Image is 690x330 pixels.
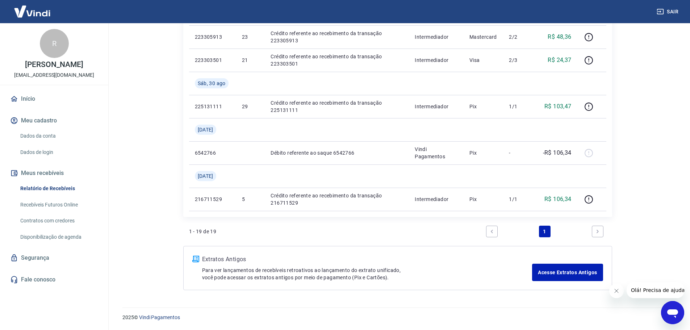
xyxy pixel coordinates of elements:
a: Page 1 is your current page [539,226,551,237]
a: Contratos com credores [17,213,100,228]
p: Pix [469,149,498,156]
iframe: Mensagem da empresa [627,282,684,298]
ul: Pagination [483,223,606,240]
p: 1 - 19 de 19 [189,228,217,235]
img: ícone [192,256,199,262]
p: 1/1 [509,103,530,110]
a: Dados da conta [17,129,100,143]
p: Débito referente ao saque 6542766 [271,149,403,156]
p: Intermediador [415,33,458,41]
span: [DATE] [198,172,213,180]
div: R [40,29,69,58]
iframe: Fechar mensagem [609,284,624,298]
a: Previous page [486,226,498,237]
p: Crédito referente ao recebimento da transação 225131111 [271,99,403,114]
p: 2/2 [509,33,530,41]
a: Relatório de Recebíveis [17,181,100,196]
p: Intermediador [415,103,458,110]
p: 223303501 [195,57,230,64]
p: Pix [469,103,498,110]
p: Mastercard [469,33,498,41]
p: Pix [469,196,498,203]
p: [EMAIL_ADDRESS][DOMAIN_NAME] [14,71,94,79]
p: 21 [242,57,259,64]
a: Recebíveis Futuros Online [17,197,100,212]
p: 29 [242,103,259,110]
p: 1/1 [509,196,530,203]
a: Next page [592,226,603,237]
p: Crédito referente ao recebimento da transação 223303501 [271,53,403,67]
a: Acesse Extratos Antigos [532,264,603,281]
p: 5 [242,196,259,203]
span: [DATE] [198,126,213,133]
p: -R$ 106,34 [543,149,572,157]
span: Olá! Precisa de ajuda? [4,5,61,11]
p: 216711529 [195,196,230,203]
p: Intermediador [415,57,458,64]
button: Meu cadastro [9,113,100,129]
p: 23 [242,33,259,41]
p: R$ 48,36 [548,33,571,41]
p: 2025 © [122,314,673,321]
button: Sair [655,5,681,18]
a: Início [9,91,100,107]
p: 223305913 [195,33,230,41]
a: Dados de login [17,145,100,160]
a: Segurança [9,250,100,266]
p: Visa [469,57,498,64]
p: Crédito referente ao recebimento da transação 223305913 [271,30,403,44]
p: Crédito referente ao recebimento da transação 216711529 [271,192,403,206]
p: 2/3 [509,57,530,64]
a: Disponibilização de agenda [17,230,100,245]
button: Meus recebíveis [9,165,100,181]
p: R$ 103,47 [544,102,572,111]
p: [PERSON_NAME] [25,61,83,68]
p: Intermediador [415,196,458,203]
p: - [509,149,530,156]
p: Para ver lançamentos de recebíveis retroativos ao lançamento do extrato unificado, você pode aces... [202,267,532,281]
p: 6542766 [195,149,230,156]
iframe: Botão para abrir a janela de mensagens [661,301,684,324]
p: R$ 24,37 [548,56,571,64]
img: Vindi [9,0,56,22]
span: Sáb, 30 ago [198,80,226,87]
a: Vindi Pagamentos [139,314,180,320]
p: R$ 106,34 [544,195,572,204]
p: 225131111 [195,103,230,110]
p: Extratos Antigos [202,255,532,264]
p: Vindi Pagamentos [415,146,458,160]
a: Fale conosco [9,272,100,288]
